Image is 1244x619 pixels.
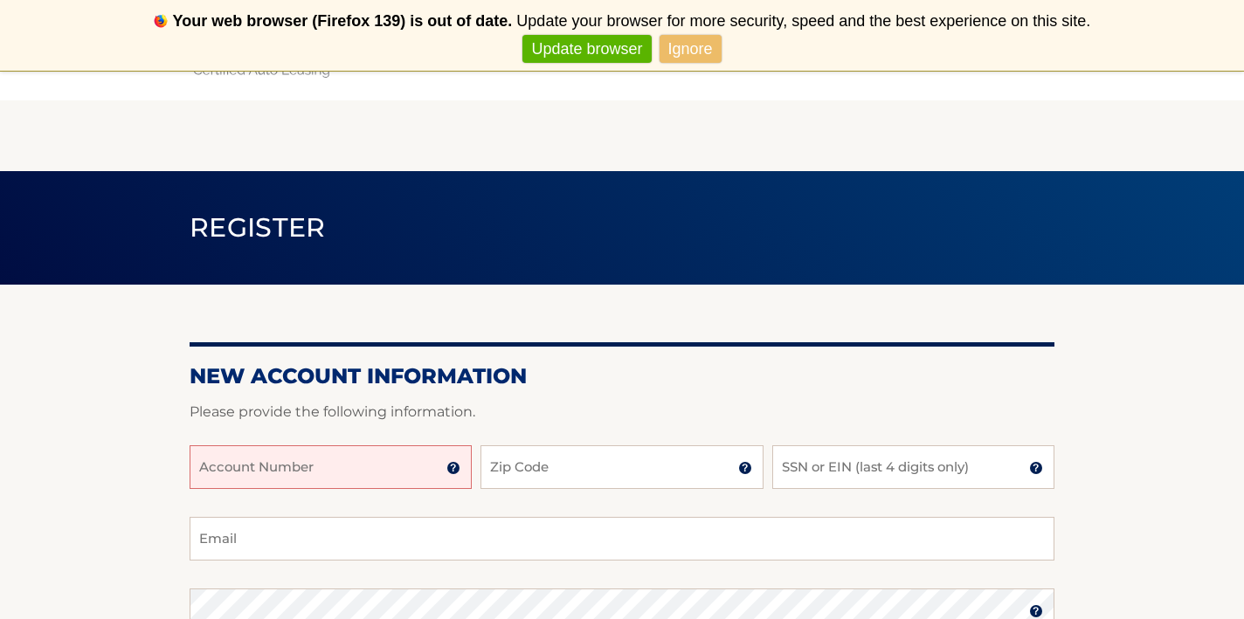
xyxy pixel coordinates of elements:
[190,400,1054,424] p: Please provide the following information.
[190,211,326,244] span: Register
[190,363,1054,389] h2: New Account Information
[772,445,1054,489] input: SSN or EIN (last 4 digits only)
[173,12,513,30] b: Your web browser (Firefox 139) is out of date.
[1029,461,1043,475] img: tooltip.svg
[446,461,460,475] img: tooltip.svg
[738,461,752,475] img: tooltip.svg
[190,517,1054,561] input: Email
[522,35,651,64] a: Update browser
[190,445,472,489] input: Account Number
[660,35,722,64] a: Ignore
[516,12,1090,30] span: Update your browser for more security, speed and the best experience on this site.
[1029,604,1043,618] img: tooltip.svg
[480,445,763,489] input: Zip Code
